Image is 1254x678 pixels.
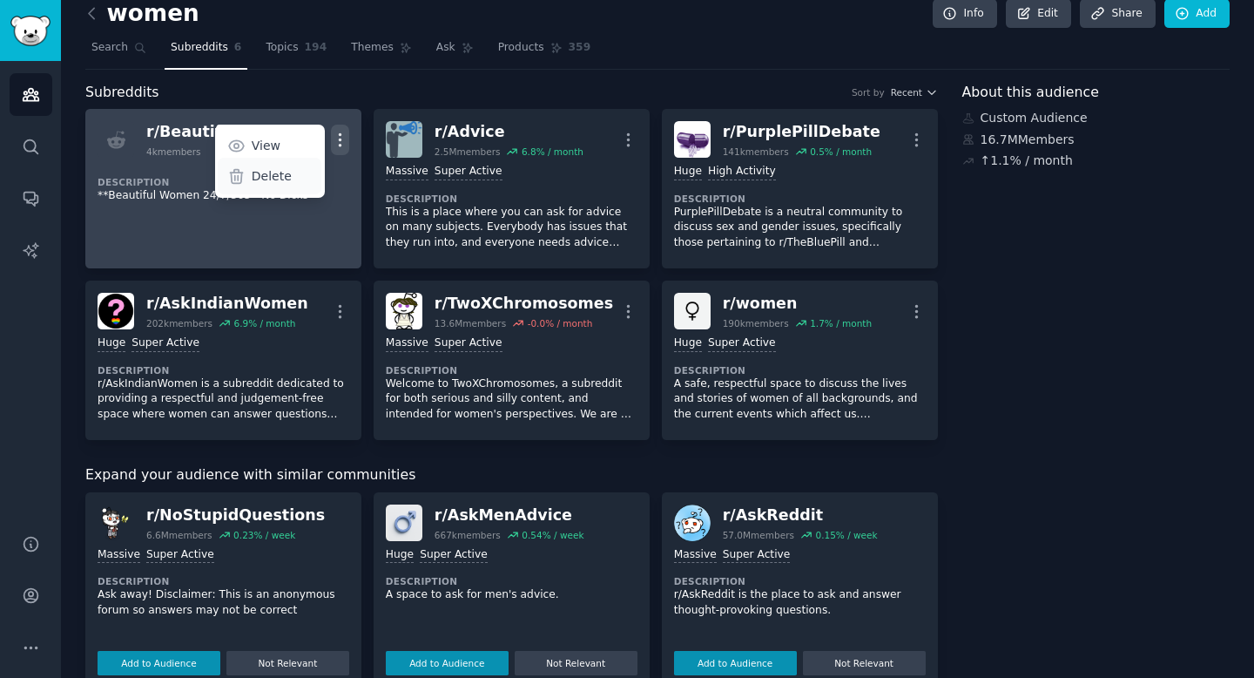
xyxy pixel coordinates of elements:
[386,376,637,423] p: Welcome to TwoXChromosomes, a subreddit for both serious and silly content, and intended for wome...
[386,364,637,376] dt: Description
[674,293,711,329] img: women
[98,336,125,352] div: Huge
[662,109,938,268] a: PurplePillDebater/PurplePillDebate141kmembers0.5% / monthHugeHigh ActivityDescriptionPurplePillDe...
[386,336,428,352] div: Massive
[723,547,791,564] div: Super Active
[569,40,591,56] span: 359
[498,40,544,56] span: Products
[386,121,422,158] img: Advice
[674,575,926,587] dt: Description
[674,376,926,423] p: A safe, respectful space to discuss the lives and stories of women of all backgrounds, and the cu...
[436,40,455,56] span: Ask
[723,293,872,315] div: r/ women
[98,547,140,564] div: Massive
[430,34,480,70] a: Ask
[131,336,199,352] div: Super Active
[91,40,128,56] span: Search
[435,121,583,143] div: r/ Advice
[674,336,702,352] div: Huge
[492,34,597,70] a: Products359
[810,317,872,329] div: 1.7 % / month
[723,146,789,158] div: 141k members
[98,176,349,188] dt: Description
[723,317,789,329] div: 190k members
[386,205,637,251] p: This is a place where you can ask for advice on many subjects. Everybody has issues that they run...
[674,205,926,251] p: PurplePillDebate is a neutral community to discuss sex and gender issues, specifically those pert...
[708,336,776,352] div: Super Active
[98,376,349,423] p: r/AskIndianWomen is a subreddit dedicated to providing a respectful and judgement-free space wher...
[165,34,247,70] a: Subreddits6
[351,40,394,56] span: Themes
[146,146,201,158] div: 4k members
[674,193,926,205] dt: Description
[803,651,926,675] button: Not Relevant
[386,651,509,675] button: Add to Audience
[435,164,502,180] div: Super Active
[723,505,878,526] div: r/ AskReddit
[674,651,797,675] button: Add to Audience
[435,505,584,526] div: r/ AskMenAdvice
[981,152,1073,170] div: ↑ 1.1 % / month
[962,131,1230,149] div: 16.7M Members
[386,164,428,180] div: Massive
[98,293,134,329] img: AskIndianWomen
[723,529,794,541] div: 57.0M members
[723,121,880,143] div: r/ PurplePillDebate
[386,547,414,564] div: Huge
[146,547,214,564] div: Super Active
[435,317,506,329] div: 13.6M members
[674,364,926,376] dt: Description
[146,121,309,143] div: r/ Beautiful_Women
[98,587,349,618] p: Ask away! Disclaimer: This is an anonymous forum so answers may not be correct
[435,529,501,541] div: 667k members
[85,281,361,440] a: AskIndianWomenr/AskIndianWomen202kmembers6.9% / monthHugeSuper ActiveDescriptionr/AskIndianWomen ...
[10,16,51,46] img: GummySearch logo
[962,109,1230,127] div: Custom Audience
[962,82,1099,104] span: About this audience
[522,529,583,541] div: 0.54 % / week
[891,86,922,98] span: Recent
[374,109,650,268] a: Advicer/Advice2.5Mmembers6.8% / monthMassiveSuper ActiveDescriptionThis is a place where you can ...
[85,464,415,486] span: Expand your audience with similar communities
[98,364,349,376] dt: Description
[374,281,650,440] a: TwoXChromosomesr/TwoXChromosomes13.6Mmembers-0.0% / monthMassiveSuper ActiveDescriptionWelcome to...
[146,529,212,541] div: 6.6M members
[146,317,212,329] div: 202k members
[85,82,159,104] span: Subreddits
[852,86,885,98] div: Sort by
[435,336,502,352] div: Super Active
[674,547,717,564] div: Massive
[386,587,637,603] p: A space to ask for men's advice.
[345,34,418,70] a: Themes
[226,651,349,675] button: Not Relevant
[674,587,926,618] p: r/AskReddit is the place to ask and answer thought-provoking questions.
[528,317,593,329] div: -0.0 % / month
[146,505,325,526] div: r/ NoStupidQuestions
[515,651,637,675] button: Not Relevant
[98,188,349,204] p: **Beautiful Women 24/7/365 - No Dicks**
[891,86,938,98] button: Recent
[252,137,280,155] p: View
[252,167,292,186] p: Delete
[233,529,295,541] div: 0.23 % / week
[146,293,308,315] div: r/ AskIndianWomen
[260,34,333,70] a: Topics194
[522,146,583,158] div: 6.8 % / month
[305,40,327,56] span: 194
[674,505,711,541] img: AskReddit
[233,317,295,329] div: 6.9 % / month
[218,127,321,164] a: View
[674,121,711,158] img: PurplePillDebate
[98,505,134,541] img: NoStupidQuestions
[435,146,501,158] div: 2.5M members
[234,40,242,56] span: 6
[266,40,298,56] span: Topics
[386,505,422,541] img: AskMenAdvice
[85,109,361,268] a: r/Beautiful_Women4kmembersViewDeleteDescription**Beautiful Women 24/7/365 - No Dicks**
[85,34,152,70] a: Search
[386,293,422,329] img: TwoXChromosomes
[98,651,220,675] button: Add to Audience
[98,575,349,587] dt: Description
[171,40,228,56] span: Subreddits
[386,193,637,205] dt: Description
